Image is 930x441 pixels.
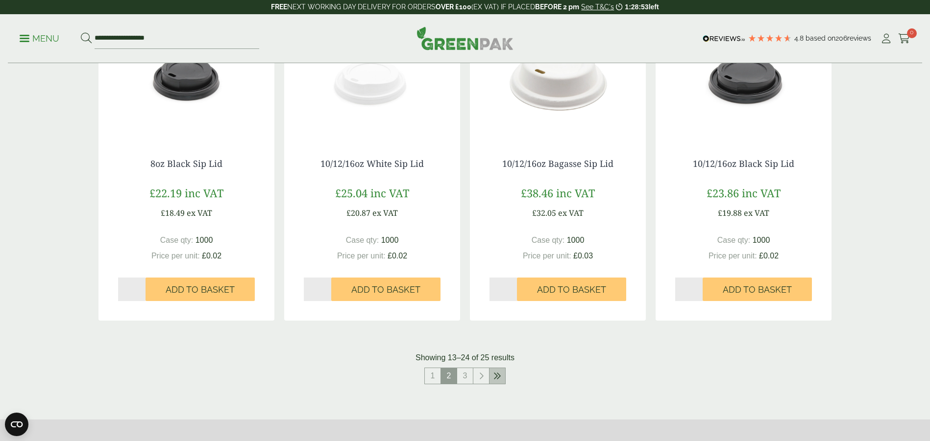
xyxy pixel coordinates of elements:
[161,208,185,218] span: £18.49
[517,278,626,301] button: Add to Basket
[537,284,606,295] span: Add to Basket
[187,208,212,218] span: ex VAT
[806,34,835,42] span: Based on
[532,236,565,244] span: Case qty:
[331,278,441,301] button: Add to Basket
[20,33,59,43] a: Menu
[703,35,745,42] img: REVIEWS.io
[335,186,367,200] span: £25.04
[20,33,59,45] p: Menu
[457,368,473,384] a: 3
[835,34,847,42] span: 206
[693,158,794,169] a: 10/12/16oz Black Sip Lid
[742,186,781,200] span: inc VAT
[425,368,441,384] a: 1
[436,3,471,11] strong: OVER £100
[346,208,370,218] span: £20.87
[748,34,792,43] div: 4.79 Stars
[441,368,457,384] span: 2
[744,208,769,218] span: ex VAT
[581,3,614,11] a: See T&C's
[898,34,910,44] i: Cart
[558,208,584,218] span: ex VAT
[372,208,398,218] span: ex VAT
[521,186,553,200] span: £38.46
[388,252,407,260] span: £0.02
[166,284,235,295] span: Add to Basket
[146,278,255,301] button: Add to Basket
[5,413,28,436] button: Open CMP widget
[346,236,379,244] span: Case qty:
[502,158,613,169] a: 10/12/16oz Bagasse Sip Lid
[717,236,751,244] span: Case qty:
[416,26,514,50] img: GreenPak Supplies
[150,158,222,169] a: 8oz Black Sip Lid
[573,252,593,260] span: £0.03
[470,17,646,139] img: 5330026 Bagasse Sip Lid fits 12:16oz
[532,208,556,218] span: £32.05
[847,34,871,42] span: reviews
[709,252,757,260] span: Price per unit:
[149,186,182,200] span: £22.19
[160,236,194,244] span: Case qty:
[151,252,200,260] span: Price per unit:
[898,31,910,46] a: 0
[320,158,424,169] a: 10/12/16oz White Sip Lid
[794,34,806,42] span: 4.8
[416,352,514,364] p: Showing 13–24 of 25 results
[625,3,648,11] span: 1:28:53
[351,284,420,295] span: Add to Basket
[523,252,571,260] span: Price per unit:
[271,3,287,11] strong: FREE
[656,17,832,139] img: 12 & 16oz Black Sip Lid
[759,252,779,260] span: £0.02
[707,186,739,200] span: £23.86
[381,236,399,244] span: 1000
[337,252,386,260] span: Price per unit:
[718,208,742,218] span: £19.88
[370,186,409,200] span: inc VAT
[753,236,770,244] span: 1000
[185,186,223,200] span: inc VAT
[196,236,213,244] span: 1000
[98,17,274,139] img: 8oz Black Sip Lid
[535,3,579,11] strong: BEFORE 2 pm
[649,3,659,11] span: left
[567,236,585,244] span: 1000
[723,284,792,295] span: Add to Basket
[880,34,892,44] i: My Account
[284,17,460,139] img: 12 & 16oz White Sip Lid
[907,28,917,38] span: 0
[703,278,812,301] button: Add to Basket
[202,252,221,260] span: £0.02
[556,186,595,200] span: inc VAT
